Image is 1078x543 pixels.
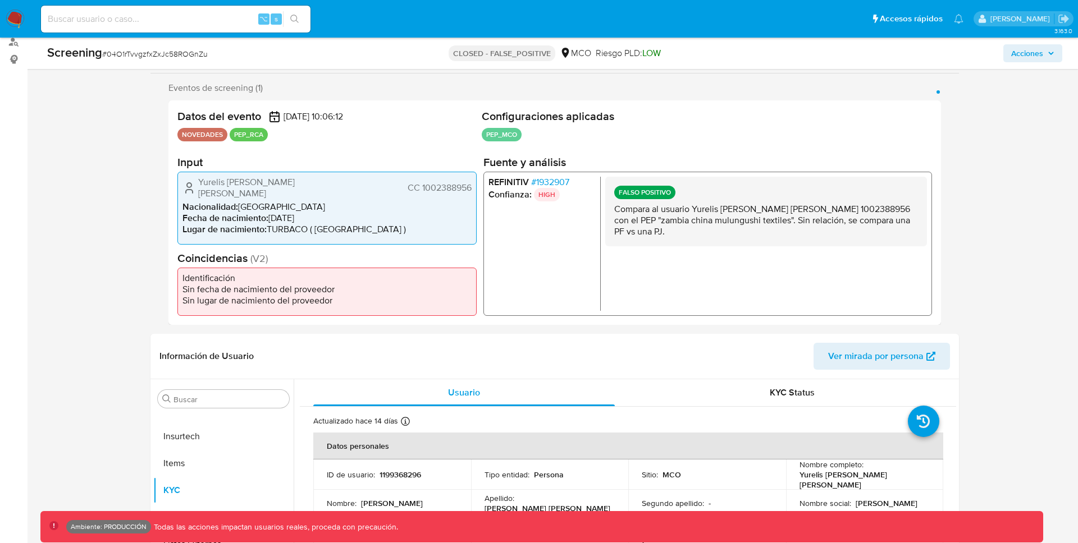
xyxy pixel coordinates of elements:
span: LOW [642,47,661,59]
a: Notificaciones [954,14,963,24]
p: Persona [534,470,564,480]
button: Items [153,450,294,477]
span: Usuario [448,386,480,399]
p: [PERSON_NAME] [PERSON_NAME] [485,503,610,513]
a: Salir [1058,13,1070,25]
span: # 04O1rTvvgzfxZxJc58ROGnZu [102,48,208,59]
p: Actualizado hace 14 días [313,416,398,426]
p: [PERSON_NAME] [856,498,917,508]
p: [PERSON_NAME] [361,498,423,508]
span: KYC Status [770,386,815,399]
span: s [275,13,278,24]
p: Todas las acciones impactan usuarios reales, proceda con precaución. [151,522,398,532]
b: Screening [47,43,102,61]
span: ⌥ [259,13,268,24]
p: 1199368296 [380,470,421,480]
p: Nombre social : [800,498,851,508]
p: CLOSED - FALSE_POSITIVE [449,45,555,61]
p: Ambiente: PRODUCCIÓN [71,524,147,529]
p: Nombre : [327,498,357,508]
p: MCO [663,470,681,480]
button: Lista Interna [153,504,294,531]
button: Acciones [1003,44,1062,62]
p: Tipo entidad : [485,470,529,480]
button: KYC [153,477,294,504]
input: Buscar usuario o caso... [41,12,310,26]
p: Segundo apellido : [642,498,704,508]
button: Ver mirada por persona [814,343,950,370]
h1: Información de Usuario [159,351,254,362]
span: Acciones [1011,44,1043,62]
button: Buscar [162,394,171,403]
p: ID de usuario : [327,470,375,480]
p: franco.barberis@mercadolibre.com [990,13,1054,24]
p: Yurelis [PERSON_NAME] [PERSON_NAME] [800,470,926,490]
input: Buscar [173,394,285,404]
button: Insurtech [153,423,294,450]
th: Datos personales [313,432,943,459]
span: 3.163.0 [1054,26,1072,35]
p: Nombre completo : [800,459,864,470]
span: Accesos rápidos [880,13,943,25]
p: - [709,498,711,508]
p: Sitio : [642,470,658,480]
p: Apellido : [485,493,514,503]
div: MCO [560,47,591,59]
span: Ver mirada por persona [828,343,924,370]
span: Riesgo PLD: [596,47,661,59]
button: search-icon [283,11,306,27]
